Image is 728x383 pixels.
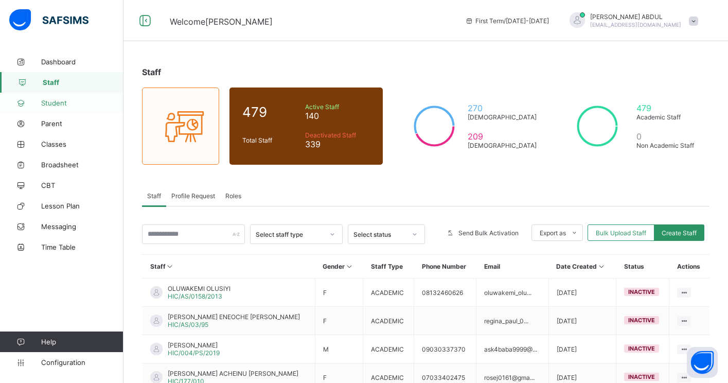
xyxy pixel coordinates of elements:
[168,341,220,349] span: [PERSON_NAME]
[168,370,298,377] span: [PERSON_NAME] ACHEINU [PERSON_NAME]
[590,22,681,28] span: [EMAIL_ADDRESS][DOMAIN_NAME]
[414,278,476,307] td: 08132460626
[315,307,363,335] td: F
[596,229,646,237] span: Bulk Upload Staff
[468,113,537,121] span: [DEMOGRAPHIC_DATA]
[41,202,123,210] span: Lesson Plan
[353,231,406,238] div: Select status
[669,255,709,278] th: Actions
[628,288,655,295] span: inactive
[414,255,476,278] th: Phone Number
[9,9,88,31] img: safsims
[170,16,273,27] span: Welcome [PERSON_NAME]
[315,335,363,363] td: M
[548,307,616,335] td: [DATE]
[616,255,669,278] th: Status
[590,13,681,21] span: [PERSON_NAME] ABDUL
[142,67,161,77] span: Staff
[636,113,697,121] span: Academic Staff
[345,263,353,270] i: Sort in Ascending Order
[636,103,697,113] span: 479
[476,335,549,363] td: ask4baba9999@...
[363,278,414,307] td: ACADEMIC
[168,349,220,357] span: HIC/004/PS/2019
[143,255,315,278] th: Staff
[540,229,566,237] span: Export as
[166,263,174,270] i: Sort in Ascending Order
[168,292,222,300] span: HIC/AS/0158/2013
[548,255,616,278] th: Date Created
[41,140,123,148] span: Classes
[468,142,537,149] span: [DEMOGRAPHIC_DATA]
[476,278,549,307] td: oluwakemi_olu...
[628,373,655,380] span: inactive
[315,255,363,278] th: Gender
[305,103,370,111] span: Active Staff
[171,192,215,200] span: Profile Request
[41,58,123,66] span: Dashboard
[43,78,123,86] span: Staff
[363,255,414,278] th: Staff Type
[636,131,697,142] span: 0
[597,263,606,270] i: Sort in Ascending Order
[256,231,324,238] div: Select staff type
[363,335,414,363] td: ACADEMIC
[628,317,655,324] span: inactive
[41,338,123,346] span: Help
[305,139,370,149] span: 339
[225,192,241,200] span: Roles
[41,99,123,107] span: Student
[636,142,697,149] span: Non Academic Staff
[41,119,123,128] span: Parent
[476,255,549,278] th: Email
[559,12,703,29] div: SAHEEDABDUL
[41,222,123,231] span: Messaging
[305,131,370,139] span: Deactivated Staff
[548,335,616,363] td: [DATE]
[41,243,123,251] span: Time Table
[240,134,303,147] div: Total Staff
[662,229,697,237] span: Create Staff
[315,278,363,307] td: F
[147,192,161,200] span: Staff
[363,307,414,335] td: ACADEMIC
[41,358,123,367] span: Configuration
[468,103,537,113] span: 270
[458,229,519,237] span: Send Bulk Activation
[468,131,537,142] span: 209
[168,285,230,292] span: OLUWAKEMI OLUSIYI
[465,17,549,25] span: session/term information
[41,181,123,189] span: CBT
[687,347,718,378] button: Open asap
[168,321,208,328] span: HIC/AS/03/95
[242,104,300,120] span: 479
[305,111,370,121] span: 140
[476,307,549,335] td: regina_paul_0...
[168,313,300,321] span: [PERSON_NAME] ENEOCHE [PERSON_NAME]
[41,161,123,169] span: Broadsheet
[628,345,655,352] span: inactive
[414,335,476,363] td: 09030337370
[548,278,616,307] td: [DATE]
